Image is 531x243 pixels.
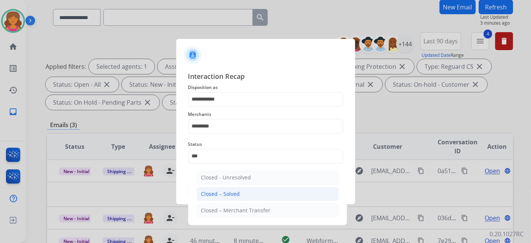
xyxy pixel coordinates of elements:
[188,110,343,119] span: Merchants
[188,140,343,149] span: Status
[201,174,251,181] div: Closed - Unresolved
[201,207,271,214] div: Closed – Merchant Transfer
[188,83,343,92] span: Disposition as
[490,230,524,239] p: 0.20.1027RC
[188,71,343,83] span: Interaction Recap
[201,190,240,198] div: Closed – Solved
[184,46,202,64] img: contactIcon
